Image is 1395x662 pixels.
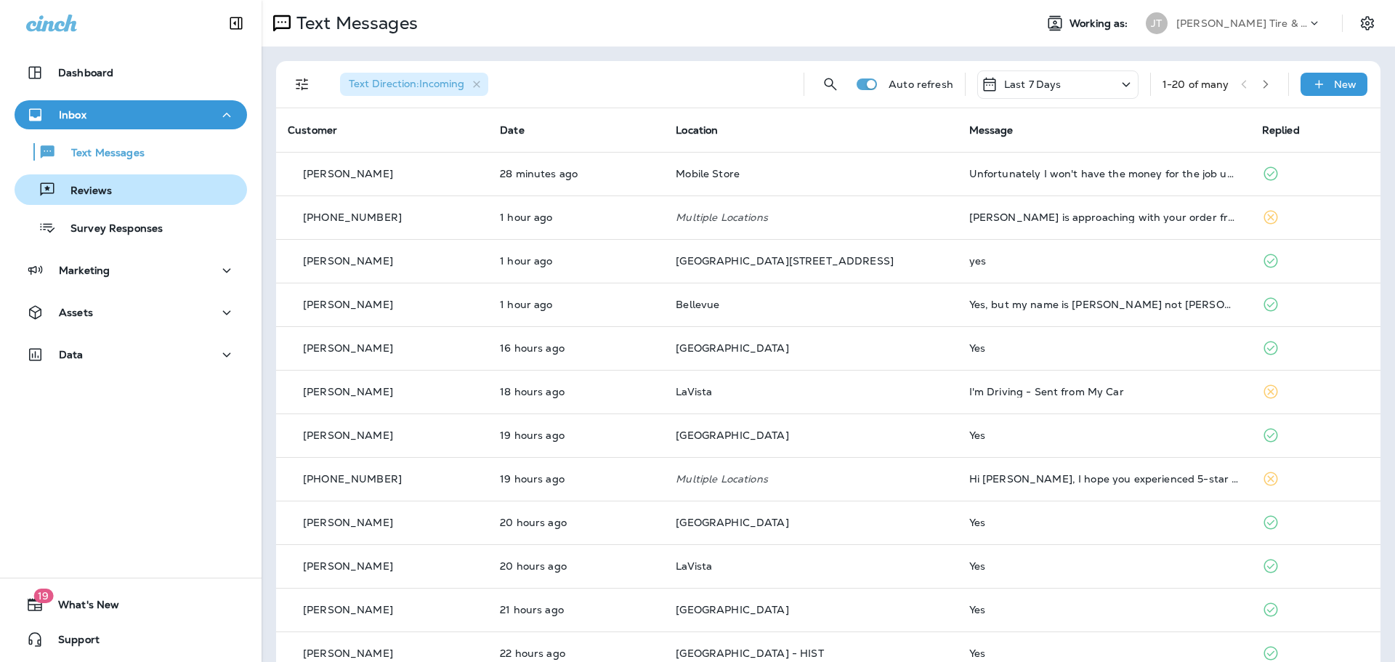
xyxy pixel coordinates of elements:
p: Marketing [59,265,110,276]
span: Working as: [1069,17,1131,30]
span: Location [676,124,718,137]
p: Multiple Locations [676,473,945,485]
button: 19What's New [15,590,247,619]
button: Collapse Sidebar [216,9,256,38]
div: Yes [969,517,1239,528]
button: Support [15,625,247,654]
div: Yes [969,560,1239,572]
p: Sep 2, 2025 02:52 PM [500,517,652,528]
p: Sep 2, 2025 03:05 PM [500,473,652,485]
p: Sep 3, 2025 10:31 AM [500,168,652,179]
p: Sep 2, 2025 02:11 PM [500,560,652,572]
span: 19 [33,589,53,603]
div: Yes [969,604,1239,615]
div: JT [1146,12,1168,34]
div: Unfortunately I won't have the money for the job until my check comes tomorrow. Do you have any t... [969,168,1239,179]
p: Multiple Locations [676,211,945,223]
button: Settings [1354,10,1380,36]
span: [GEOGRAPHIC_DATA] [676,429,788,442]
span: Bellevue [676,298,719,311]
div: Yes [969,342,1239,354]
p: Last 7 Days [1004,78,1062,90]
p: Text Messages [57,147,145,161]
span: Text Direction : Incoming [349,77,464,90]
span: What's New [44,599,119,616]
button: Reviews [15,174,247,205]
p: [PERSON_NAME] [303,168,393,179]
p: [PHONE_NUMBER] [303,211,402,223]
span: [GEOGRAPHIC_DATA][STREET_ADDRESS] [676,254,894,267]
p: [PERSON_NAME] [303,647,393,659]
span: Support [44,634,100,651]
p: [PERSON_NAME] [303,386,393,397]
p: Sep 2, 2025 12:52 PM [500,647,652,659]
p: [PERSON_NAME] [303,604,393,615]
p: Sep 2, 2025 06:23 PM [500,342,652,354]
button: Dashboard [15,58,247,87]
button: Filters [288,70,317,99]
p: Text Messages [291,12,418,34]
p: Sep 3, 2025 09:05 AM [500,299,652,310]
div: Yes [969,647,1239,659]
span: [GEOGRAPHIC_DATA] [676,342,788,355]
p: Sep 2, 2025 04:58 PM [500,386,652,397]
p: [PERSON_NAME] [303,299,393,310]
p: Inbox [59,109,86,121]
button: Assets [15,298,247,327]
p: Sep 2, 2025 03:07 PM [500,429,652,441]
div: Yes [969,429,1239,441]
p: [PERSON_NAME] [303,342,393,354]
button: Marketing [15,256,247,285]
span: Customer [288,124,337,137]
button: Text Messages [15,137,247,167]
span: Date [500,124,525,137]
div: I'm Driving - Sent from My Car [969,386,1239,397]
div: 1 - 20 of many [1162,78,1229,90]
p: Auto refresh [889,78,953,90]
span: LaVista [676,560,712,573]
p: Survey Responses [56,222,163,236]
p: [PERSON_NAME] [303,560,393,572]
div: Jean is approaching with your order from 1-800 Radiator. Your Dasher will hand the order to you. [969,211,1239,223]
span: [GEOGRAPHIC_DATA] [676,603,788,616]
p: Sep 2, 2025 01:52 PM [500,604,652,615]
span: [GEOGRAPHIC_DATA] [676,516,788,529]
button: Data [15,340,247,369]
span: LaVista [676,385,712,398]
p: [PERSON_NAME] [303,429,393,441]
p: Sep 3, 2025 09:32 AM [500,211,652,223]
span: [GEOGRAPHIC_DATA] - HIST [676,647,823,660]
p: Sep 3, 2025 09:14 AM [500,255,652,267]
button: Survey Responses [15,212,247,243]
p: [PERSON_NAME] Tire & Auto [1176,17,1307,29]
p: New [1334,78,1356,90]
span: Replied [1262,124,1300,137]
div: Yes, but my name is Allison not Douglas [969,299,1239,310]
span: Message [969,124,1014,137]
div: yes [969,255,1239,267]
button: Search Messages [816,70,845,99]
p: Assets [59,307,93,318]
button: Inbox [15,100,247,129]
div: Text Direction:Incoming [340,73,488,96]
p: Dashboard [58,67,113,78]
p: [PERSON_NAME] [303,517,393,528]
span: Mobile Store [676,167,740,180]
p: Data [59,349,84,360]
p: [PHONE_NUMBER] [303,473,402,485]
div: Hi Erlinda, I hope you experienced 5-star service today! A positive review from homeowners like y... [969,473,1239,485]
p: [PERSON_NAME] [303,255,393,267]
p: Reviews [56,185,112,198]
